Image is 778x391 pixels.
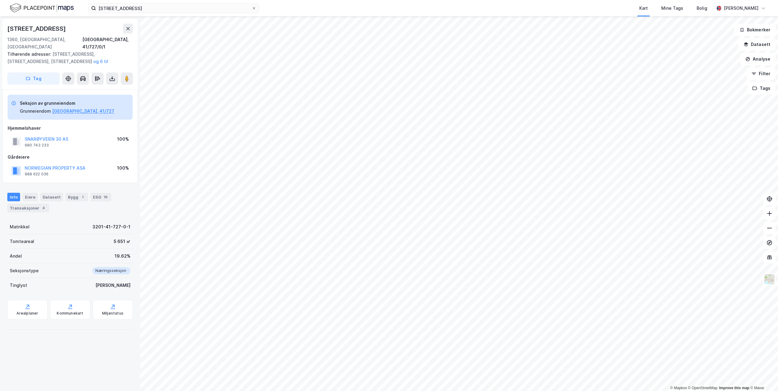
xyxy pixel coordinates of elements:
div: Gårdeiere [8,153,133,161]
div: Bygg [66,193,88,201]
a: Mapbox [670,386,687,390]
div: Kontrollprogram for chat [748,362,778,391]
div: Mine Tags [661,5,683,12]
div: Seksjonstype [10,267,39,274]
div: 5 651 ㎡ [114,238,130,245]
div: 988 622 036 [25,172,48,177]
div: 1 [80,194,86,200]
div: Matrikkel [10,223,30,231]
div: Arealplaner [16,311,38,316]
button: Bokmerker [734,24,776,36]
div: Datasett [40,193,63,201]
div: Eiere [23,193,38,201]
div: Hjemmelshaver [8,125,133,132]
button: Tags [747,82,776,94]
div: Tomteareal [10,238,34,245]
div: Grunneiendom [20,107,51,115]
div: [STREET_ADDRESS] [7,24,67,33]
button: Datasett [738,38,776,51]
div: 1360, [GEOGRAPHIC_DATA], [GEOGRAPHIC_DATA] [7,36,82,51]
div: [PERSON_NAME] [95,282,130,289]
div: Miljøstatus [102,311,123,316]
img: Z [764,273,775,285]
span: Tilhørende adresser: [7,51,52,57]
div: Bolig [697,5,707,12]
div: Transaksjoner [7,204,49,212]
iframe: Chat Widget [748,362,778,391]
div: [PERSON_NAME] [724,5,758,12]
div: Andel [10,252,22,260]
div: Seksjon av grunneiendom [20,100,114,107]
div: Kart [639,5,648,12]
button: Tag [7,72,60,85]
div: 3201-41-727-0-1 [92,223,130,231]
div: 100% [117,136,129,143]
div: ESG [91,193,111,201]
a: Improve this map [719,386,749,390]
button: Filter [746,68,776,80]
div: Kommunekart [57,311,83,316]
div: [STREET_ADDRESS], [STREET_ADDRESS], [STREET_ADDRESS] [7,51,128,65]
div: Tinglyst [10,282,27,289]
button: [GEOGRAPHIC_DATA], 41/727 [52,107,114,115]
div: 19.62% [115,252,130,260]
a: OpenStreetMap [688,386,718,390]
div: Info [7,193,20,201]
button: Analyse [740,53,776,65]
div: 16 [102,194,109,200]
div: 980 743 233 [25,143,49,148]
input: Søk på adresse, matrikkel, gårdeiere, leietakere eller personer [96,4,252,13]
div: [GEOGRAPHIC_DATA], 41/727/0/1 [82,36,133,51]
div: 4 [41,205,47,211]
div: 100% [117,164,129,172]
img: logo.f888ab2527a4732fd821a326f86c7f29.svg [10,3,74,13]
